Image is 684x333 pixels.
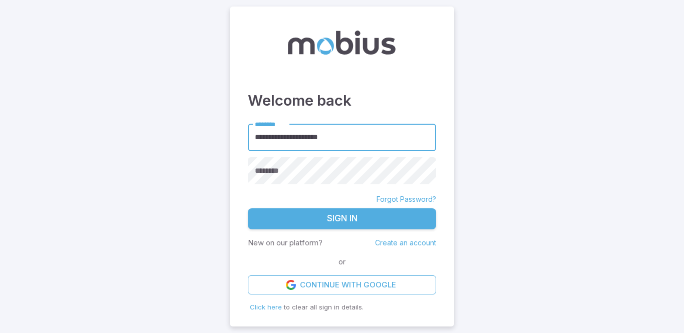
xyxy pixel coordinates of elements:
button: Sign In [248,208,436,229]
span: or [336,256,348,267]
a: Continue with Google [248,275,436,294]
p: to clear all sign in details. [250,302,434,312]
p: New on our platform? [248,237,322,248]
h3: Welcome back [248,90,436,112]
a: Create an account [375,238,436,247]
span: Click here [250,303,282,311]
a: Forgot Password? [377,194,436,204]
